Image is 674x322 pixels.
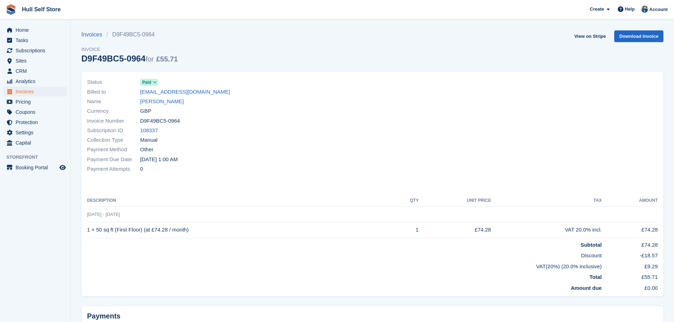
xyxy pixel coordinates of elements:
[16,46,58,55] span: Subscriptions
[419,195,491,206] th: Unit Price
[491,195,602,206] th: Tax
[87,88,140,96] span: Billed to
[4,66,67,76] a: menu
[4,35,67,45] a: menu
[4,87,67,96] a: menu
[58,163,67,172] a: Preview store
[602,270,658,281] td: £55.71
[140,146,154,154] span: Other
[16,107,58,117] span: Coupons
[140,127,158,135] a: 108337
[4,46,67,55] a: menu
[87,136,140,144] span: Collection Type
[589,274,602,280] strong: Total
[419,222,491,238] td: £74.28
[142,79,151,86] span: Paid
[602,249,658,260] td: -£18.57
[4,128,67,137] a: menu
[87,107,140,115] span: Currency
[81,46,178,53] span: Invoice
[16,35,58,45] span: Tasks
[87,249,602,260] td: Discount
[571,285,602,291] strong: Amount due
[392,222,419,238] td: 1
[602,281,658,292] td: £0.00
[81,30,106,39] a: Invoices
[87,117,140,125] span: Invoice Number
[16,76,58,86] span: Analytics
[87,98,140,106] span: Name
[602,260,658,271] td: £9.29
[571,30,609,42] a: View on Stripe
[602,195,658,206] th: Amount
[641,6,648,13] img: Hull Self Store
[16,163,58,172] span: Booking Portal
[16,138,58,148] span: Capital
[87,127,140,135] span: Subscription ID
[81,30,178,39] nav: breadcrumbs
[4,138,67,148] a: menu
[87,195,392,206] th: Description
[140,136,157,144] span: Manual
[625,6,635,13] span: Help
[140,88,230,96] a: [EMAIL_ADDRESS][DOMAIN_NAME]
[19,4,63,15] a: Hull Self Store
[87,156,140,164] span: Payment Due Date
[81,54,178,63] div: D9F49BC5-0964
[16,66,58,76] span: CRM
[4,163,67,172] a: menu
[4,97,67,107] a: menu
[16,117,58,127] span: Protection
[87,146,140,154] span: Payment Method
[4,107,67,117] a: menu
[4,56,67,66] a: menu
[602,222,658,238] td: £74.28
[649,6,668,13] span: Account
[140,98,184,106] a: [PERSON_NAME]
[602,238,658,249] td: £74.28
[145,55,154,63] span: for
[87,212,120,217] span: [DATE] - [DATE]
[16,87,58,96] span: Invoices
[16,25,58,35] span: Home
[590,6,604,13] span: Create
[87,222,392,238] td: 1 × 50 sq ft (First Floor) (at £74.28 / month)
[16,128,58,137] span: Settings
[4,25,67,35] a: menu
[16,97,58,107] span: Pricing
[87,260,602,271] td: VAT(20%) (20.0% inclusive)
[4,117,67,127] a: menu
[491,226,602,234] div: VAT 20.0% incl.
[614,30,663,42] a: Download Invoice
[87,312,658,321] h2: Payments
[581,242,602,248] strong: Subtotal
[6,154,70,161] span: Storefront
[392,195,419,206] th: QTY
[140,156,178,164] time: 2025-10-02 00:00:00 UTC
[87,78,140,86] span: Status
[140,165,143,173] span: 0
[87,165,140,173] span: Payment Attempts
[140,107,151,115] span: GBP
[6,4,16,15] img: stora-icon-8386f47178a22dfd0bd8f6a31ec36ba5ce8667c1dd55bd0f319d3a0aa187defe.svg
[4,76,67,86] a: menu
[140,117,180,125] span: D9F49BC5-0964
[140,78,158,86] a: Paid
[156,55,178,63] span: £55.71
[16,56,58,66] span: Sites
